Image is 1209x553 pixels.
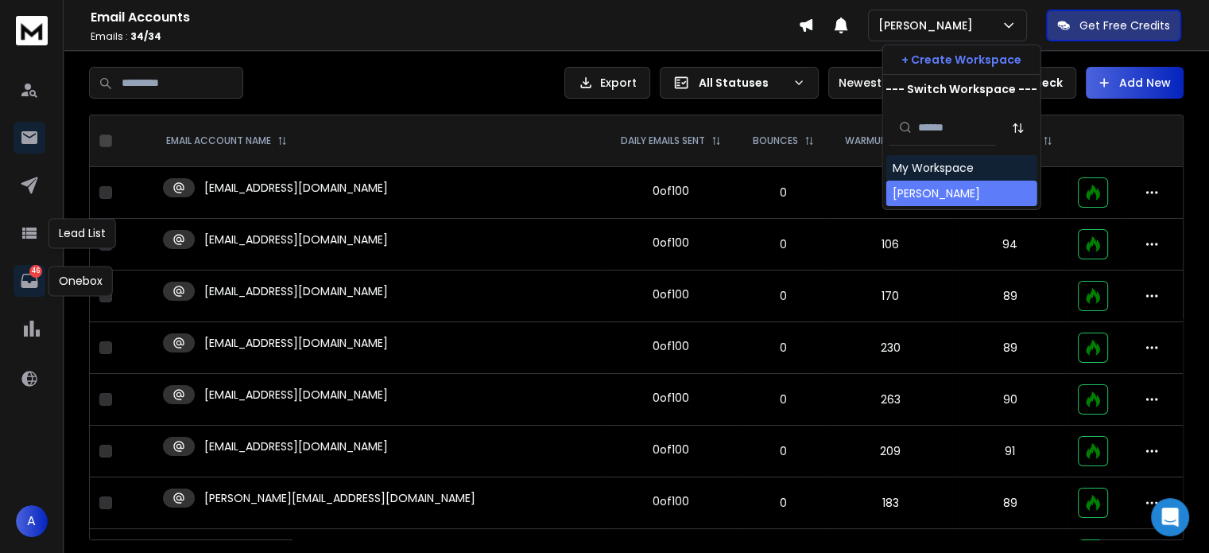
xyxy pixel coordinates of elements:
div: Open Intercom Messenger [1151,498,1189,536]
div: My Workspace [893,160,974,176]
p: WARMUP EMAILS [845,134,920,147]
p: [EMAIL_ADDRESS][DOMAIN_NAME] [204,180,388,196]
p: [EMAIL_ADDRESS][DOMAIN_NAME] [204,232,388,247]
td: 91 [952,426,1068,477]
div: Lead List [48,218,116,248]
h1: Email Accounts [91,8,798,27]
td: 170 [829,271,952,322]
div: 0 of 100 [653,390,689,406]
p: + Create Workspace [901,52,1021,68]
button: A [16,505,48,537]
button: Add New [1086,67,1184,99]
div: Onebox [48,266,113,296]
button: Sort by Sort A-Z [1002,112,1034,144]
p: [PERSON_NAME][EMAIL_ADDRESS][DOMAIN_NAME] [204,490,475,506]
p: 0 [746,495,820,511]
div: 0 of 100 [653,286,689,302]
td: 106 [829,219,952,271]
p: 46 [29,265,42,278]
td: 89 [952,322,1068,374]
p: --- Switch Workspace --- [885,81,1037,97]
a: 46 [14,265,45,297]
button: Export [564,67,650,99]
div: 0 of 100 [653,235,689,251]
td: 90 [952,374,1068,426]
button: Newest [828,67,932,99]
p: [EMAIL_ADDRESS][DOMAIN_NAME] [204,387,388,403]
p: All Statuses [699,75,786,91]
p: 0 [746,236,820,252]
p: 0 [746,288,820,304]
p: [PERSON_NAME] [878,18,979,33]
td: 89 [952,477,1068,529]
p: 0 [746,391,820,407]
p: Get Free Credits [1079,18,1170,33]
p: [EMAIL_ADDRESS][DOMAIN_NAME] [204,283,388,299]
p: [EMAIL_ADDRESS][DOMAIN_NAME] [204,335,388,351]
p: Emails : [91,30,798,43]
div: [PERSON_NAME] [893,185,980,201]
td: 263 [829,374,952,426]
p: 0 [746,340,820,356]
td: 183 [829,477,952,529]
span: 34 / 34 [130,29,161,43]
button: + Create Workspace [883,45,1040,74]
button: Get Free Credits [1046,10,1181,41]
div: EMAIL ACCOUNT NAME [166,134,287,147]
p: BOUNCES [753,134,798,147]
td: 89 [952,271,1068,322]
div: 0 of 100 [653,183,689,199]
p: 0 [746,185,820,201]
td: 230 [829,322,952,374]
p: 0 [746,443,820,459]
td: 209 [829,426,952,477]
div: 0 of 100 [653,493,689,509]
p: [EMAIL_ADDRESS][DOMAIN_NAME] [204,438,388,454]
div: 0 of 100 [653,338,689,354]
td: 112 [829,167,952,219]
td: 94 [952,219,1068,271]
img: logo [16,16,48,45]
div: 0 of 100 [653,442,689,458]
p: DAILY EMAILS SENT [621,134,705,147]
